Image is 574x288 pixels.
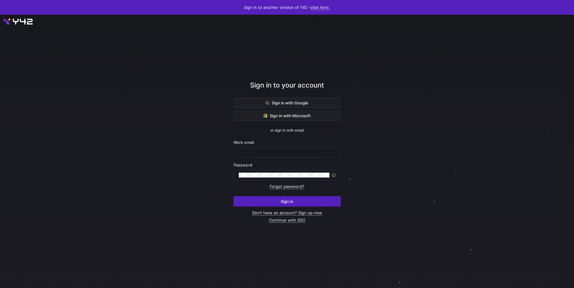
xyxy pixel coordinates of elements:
[270,184,304,189] a: Forgot password?
[234,80,341,98] div: Sign in to your account
[269,218,305,223] a: Continue with SSO
[270,128,304,133] span: or sign in with email
[234,163,252,167] span: Password
[310,5,330,10] a: click here.
[234,110,341,121] button: Sign in with Microsoft
[252,210,322,215] a: Don’t have an account? Sign up now
[234,140,254,145] span: Work email
[266,100,308,105] span: Sign in with Google
[234,98,341,108] button: Sign in with Google
[234,196,341,207] button: Sign in
[264,113,311,118] span: Sign in with Microsoft
[281,199,293,204] span: Sign in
